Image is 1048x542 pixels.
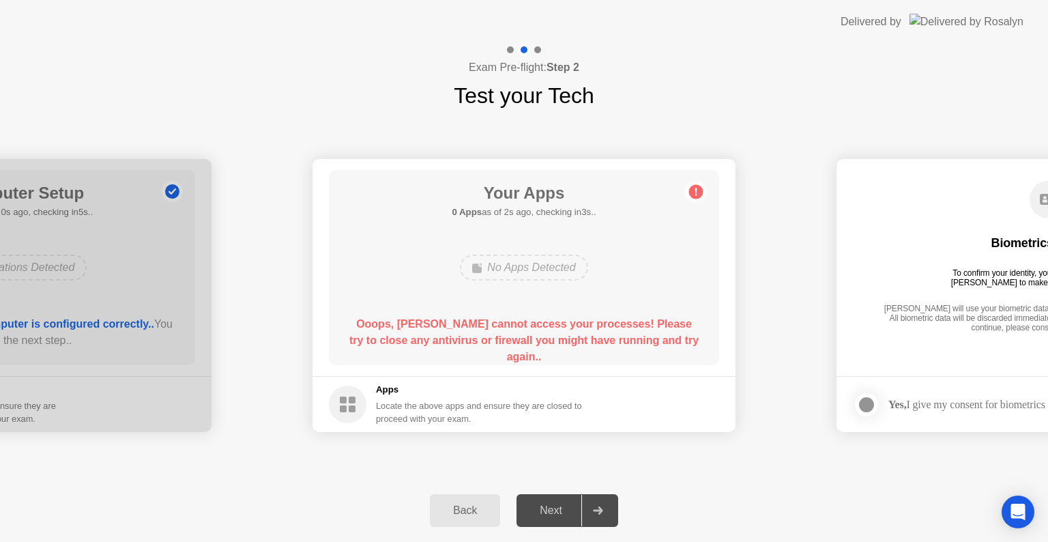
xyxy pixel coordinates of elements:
[521,504,581,517] div: Next
[1002,496,1034,528] div: Open Intercom Messenger
[469,59,579,76] h4: Exam Pre-flight:
[454,79,594,112] h1: Test your Tech
[376,399,583,425] div: Locate the above apps and ensure they are closed to proceed with your exam.
[516,494,618,527] button: Next
[888,399,906,410] strong: Yes,
[452,205,596,219] h5: as of 2s ago, checking in3s..
[434,504,496,517] div: Back
[452,181,596,205] h1: Your Apps
[841,14,901,30] div: Delivered by
[376,383,583,397] h5: Apps
[349,318,699,362] b: Ooops, [PERSON_NAME] cannot access your processes! Please try to close any antivirus or firewall ...
[452,207,482,217] b: 0 Apps
[430,494,500,527] button: Back
[460,255,587,281] div: No Apps Detected
[547,61,579,73] b: Step 2
[909,14,1023,29] img: Delivered by Rosalyn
